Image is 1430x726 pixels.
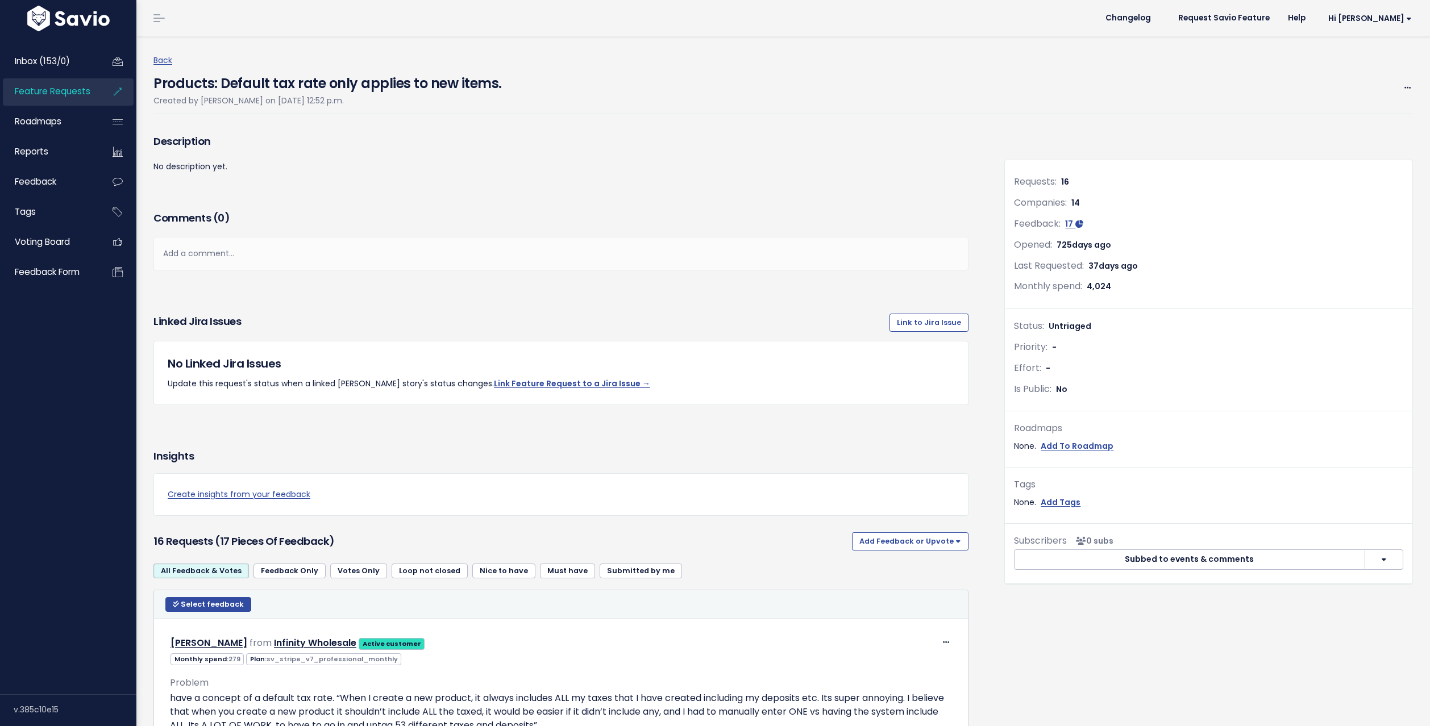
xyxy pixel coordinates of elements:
[1046,362,1050,374] span: -
[153,533,847,549] h3: 16 Requests (17 pieces of Feedback)
[1056,383,1067,395] span: No
[15,115,61,127] span: Roadmaps
[15,176,56,187] span: Feedback
[153,133,968,149] h3: Description
[330,564,387,578] a: Votes Only
[540,564,595,578] a: Must have
[1088,260,1138,272] span: 37
[1014,319,1044,332] span: Status:
[153,210,968,226] h3: Comments ( )
[494,378,650,389] a: Link Feature Request to a Jira Issue →
[1169,10,1279,27] a: Request Savio Feature
[1049,320,1091,332] span: Untriaged
[1041,439,1113,453] a: Add To Roadmap
[1099,260,1138,272] span: days ago
[15,266,80,278] span: Feedback form
[3,169,94,195] a: Feedback
[1065,218,1073,230] span: 17
[1071,535,1113,546] span: <p><strong>Subscribers</strong><br><br> No subscribers yet<br> </p>
[600,564,682,578] a: Submitted by me
[1014,477,1403,493] div: Tags
[3,229,94,255] a: Voting Board
[1057,239,1111,251] span: 725
[889,314,968,332] a: Link to Jira Issue
[1014,217,1061,230] span: Feedback:
[1072,239,1111,251] span: days ago
[228,654,240,664] span: 279
[1041,495,1080,510] a: Add Tags
[153,95,344,106] span: Created by [PERSON_NAME] on [DATE] 12:52 p.m.
[3,48,94,74] a: Inbox (153/0)
[472,564,535,578] a: Nice to have
[1014,196,1067,209] span: Companies:
[15,55,70,67] span: Inbox (153/0)
[253,564,326,578] a: Feedback Only
[153,564,249,578] a: All Feedback & Votes
[15,206,36,218] span: Tags
[15,145,48,157] span: Reports
[1328,14,1412,23] span: Hi [PERSON_NAME]
[153,55,172,66] a: Back
[1014,549,1365,570] button: Subbed to events & comments
[1014,534,1067,547] span: Subscribers
[153,314,241,332] h3: Linked Jira issues
[363,639,421,648] strong: Active customer
[852,532,968,550] button: Add Feedback or Upvote
[3,199,94,225] a: Tags
[181,599,244,609] span: Select feedback
[1052,341,1057,353] span: -
[1014,259,1084,272] span: Last Requested:
[24,6,113,31] img: logo-white.9d6f32f41409.svg
[153,160,968,174] p: No description yet.
[267,654,398,664] span: sv_stripe_v7_professional_monthly
[1105,14,1151,22] span: Changelog
[1061,176,1069,187] span: 16
[153,448,194,464] h3: Insights
[171,636,247,649] a: [PERSON_NAME]
[14,695,136,724] div: v.385c10e15
[246,653,401,665] span: Plan:
[1014,439,1403,453] div: None.
[250,636,272,649] span: from
[168,377,954,391] p: Update this request's status when a linked [PERSON_NAME] story's status changes.
[3,78,94,105] a: Feature Requests
[15,236,70,248] span: Voting Board
[1014,361,1041,374] span: Effort:
[171,653,244,665] span: Monthly spend:
[170,676,209,689] span: Problem
[153,68,502,94] h4: Products: Default tax rate only applies to new items.
[1071,197,1080,208] span: 14
[3,139,94,165] a: Reports
[1014,238,1052,251] span: Opened:
[168,487,954,502] a: Create insights from your feedback
[1014,175,1057,188] span: Requests:
[1014,420,1403,437] div: Roadmaps
[1087,281,1111,292] span: 4,024
[1315,10,1421,27] a: Hi [PERSON_NAME]
[274,636,356,649] a: Infinity Wholesale
[165,597,251,612] button: Select feedback
[218,211,225,225] span: 0
[168,355,954,372] h5: No Linked Jira Issues
[1014,279,1082,293] span: Monthly spend:
[1014,382,1051,395] span: Is Public:
[1279,10,1315,27] a: Help
[153,237,968,270] div: Add a comment...
[1014,495,1403,510] div: None.
[3,259,94,285] a: Feedback form
[15,85,90,97] span: Feature Requests
[1014,340,1047,353] span: Priority:
[3,109,94,135] a: Roadmaps
[1065,218,1083,230] a: 17
[392,564,468,578] a: Loop not closed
